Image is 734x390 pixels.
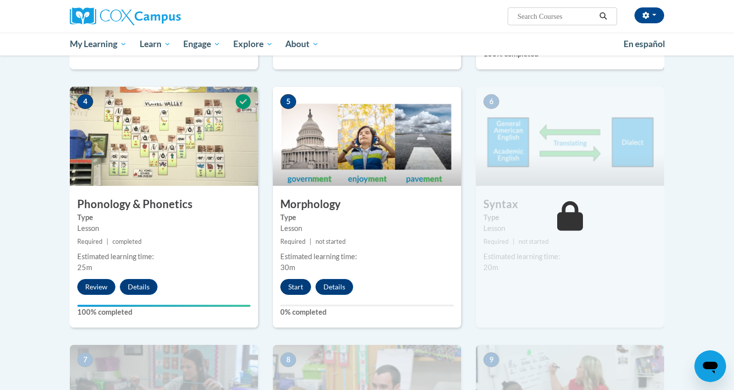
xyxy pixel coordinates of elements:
div: Lesson [280,223,454,234]
span: 20m [483,263,498,272]
span: 6 [483,94,499,109]
a: Engage [177,33,227,56]
span: | [106,238,108,245]
button: Start [280,279,311,295]
button: Review [77,279,115,295]
span: Required [280,238,306,245]
span: My Learning [70,38,127,50]
img: Cox Campus [70,7,181,25]
iframe: Button to launch messaging window [694,350,726,382]
span: Required [77,238,103,245]
a: En español [617,34,672,55]
h3: Morphology [273,197,461,212]
img: Course Image [476,87,664,186]
div: Lesson [483,223,657,234]
span: | [513,238,515,245]
span: Required [483,238,509,245]
span: 7 [77,352,93,367]
div: Your progress [77,305,251,307]
span: not started [519,238,549,245]
a: Cox Campus [70,7,258,25]
div: Lesson [77,223,251,234]
img: Course Image [70,87,258,186]
a: About [279,33,326,56]
span: Engage [183,38,220,50]
span: Learn [140,38,171,50]
a: Explore [227,33,279,56]
label: 100% completed [77,307,251,318]
a: Learn [133,33,177,56]
label: Type [77,212,251,223]
div: Estimated learning time: [483,251,657,262]
span: En español [624,39,665,49]
label: 0% completed [280,307,454,318]
label: Type [483,212,657,223]
button: Details [120,279,157,295]
span: About [285,38,319,50]
input: Search Courses [517,10,596,22]
span: 9 [483,352,499,367]
img: Course Image [273,87,461,186]
div: Main menu [55,33,679,56]
span: 5 [280,94,296,109]
button: Account Settings [634,7,664,23]
span: 30m [280,263,295,272]
span: 8 [280,352,296,367]
span: | [310,238,312,245]
a: My Learning [63,33,133,56]
h3: Syntax [476,197,664,212]
div: Estimated learning time: [77,251,251,262]
span: Explore [233,38,273,50]
button: Search [596,10,611,22]
span: not started [315,238,346,245]
button: Details [315,279,353,295]
span: 25m [77,263,92,272]
label: Type [280,212,454,223]
span: 4 [77,94,93,109]
span: completed [112,238,142,245]
div: Estimated learning time: [280,251,454,262]
h3: Phonology & Phonetics [70,197,258,212]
